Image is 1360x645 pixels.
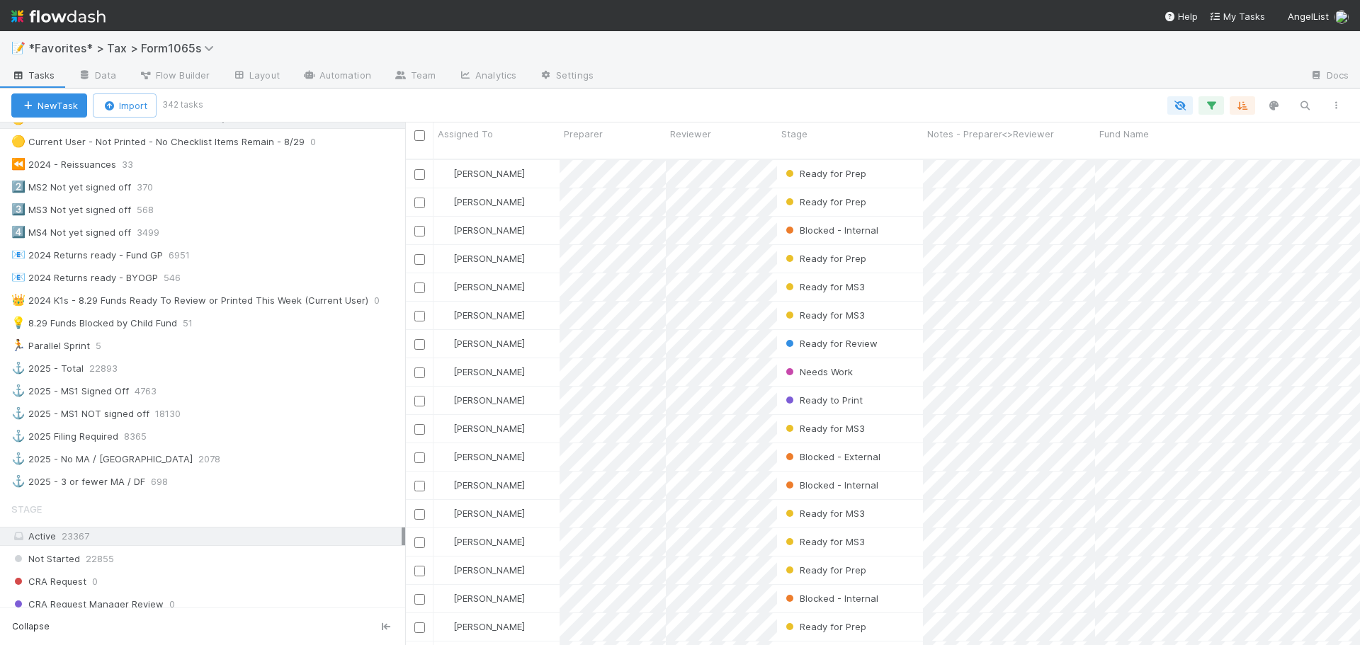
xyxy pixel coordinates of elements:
[1209,11,1265,22] span: My Tasks
[439,166,525,181] div: [PERSON_NAME]
[164,269,195,287] span: 546
[440,196,451,207] img: avatar_711f55b7-5a46-40da-996f-bc93b6b86381.png
[11,68,55,82] span: Tasks
[783,620,866,634] div: Ready for Prep
[453,593,525,604] span: [PERSON_NAME]
[453,338,525,349] span: [PERSON_NAME]
[1099,127,1149,141] span: Fund Name
[783,563,866,577] div: Ready for Prep
[440,593,451,604] img: avatar_711f55b7-5a46-40da-996f-bc93b6b86381.png
[783,450,880,464] div: Blocked - External
[439,251,525,266] div: [PERSON_NAME]
[162,98,203,111] small: 342 tasks
[781,127,807,141] span: Stage
[28,41,221,55] span: *Favorites* > Tax > Form1065s
[783,308,865,322] div: Ready for MS3
[414,130,425,141] input: Toggle All Rows Selected
[137,224,174,241] span: 3499
[11,135,25,147] span: 🟡
[783,251,866,266] div: Ready for Prep
[440,281,451,292] img: avatar_e41e7ae5-e7d9-4d8d-9f56-31b0d7a2f4fd.png
[11,495,42,523] span: Stage
[783,166,866,181] div: Ready for Prep
[139,68,210,82] span: Flow Builder
[783,336,878,350] div: Ready for Review
[783,280,865,294] div: Ready for MS3
[440,309,451,321] img: avatar_d45d11ee-0024-4901-936f-9df0a9cc3b4e.png
[151,473,182,491] span: 698
[414,282,425,293] input: Toggle Row Selected
[783,593,878,604] span: Blocked - Internal
[414,509,425,520] input: Toggle Row Selected
[440,564,451,576] img: avatar_e41e7ae5-e7d9-4d8d-9f56-31b0d7a2f4fd.png
[783,591,878,605] div: Blocked - Internal
[453,564,525,576] span: [PERSON_NAME]
[783,478,878,492] div: Blocked - Internal
[11,314,177,332] div: 8.29 Funds Blocked by Child Fund
[11,181,25,193] span: 2️⃣
[440,224,451,236] img: avatar_e41e7ae5-e7d9-4d8d-9f56-31b0d7a2f4fd.png
[414,424,425,435] input: Toggle Row Selected
[439,591,525,605] div: [PERSON_NAME]
[11,158,25,170] span: ⏪
[135,382,171,400] span: 4763
[291,65,382,88] a: Automation
[414,198,425,208] input: Toggle Row Selected
[783,253,866,264] span: Ready for Prep
[92,573,98,590] span: 0
[414,537,425,548] input: Toggle Row Selected
[564,127,603,141] span: Preparer
[414,226,425,236] input: Toggle Row Selected
[439,620,525,634] div: [PERSON_NAME]
[310,133,330,151] span: 0
[453,621,525,632] span: [PERSON_NAME]
[11,360,84,377] div: 2025 - Total
[440,168,451,179] img: avatar_66854b90-094e-431f-b713-6ac88429a2b8.png
[11,452,25,464] span: ⚓
[440,253,451,264] img: avatar_cfa6ccaa-c7d9-46b3-b608-2ec56ecf97ad.png
[453,281,525,292] span: [PERSON_NAME]
[783,564,866,576] span: Ready for Prep
[453,451,525,462] span: [PERSON_NAME]
[382,65,447,88] a: Team
[440,621,451,632] img: avatar_cfa6ccaa-c7d9-46b3-b608-2ec56ecf97ad.png
[783,223,878,237] div: Blocked - Internal
[11,382,129,400] div: 2025 - MS1 Signed Off
[453,479,525,491] span: [PERSON_NAME]
[453,224,525,236] span: [PERSON_NAME]
[155,405,195,423] span: 18130
[11,246,163,264] div: 2024 Returns ready - Fund GP
[447,65,528,88] a: Analytics
[11,405,149,423] div: 2025 - MS1 NOT signed off
[183,314,207,332] span: 51
[11,384,25,396] span: ⚓
[453,253,525,264] span: [PERSON_NAME]
[11,407,25,419] span: ⚓
[1298,65,1360,88] a: Docs
[783,281,865,292] span: Ready for MS3
[414,452,425,463] input: Toggle Row Selected
[783,479,878,491] span: Blocked - Internal
[783,421,865,435] div: Ready for MS3
[1164,9,1198,23] div: Help
[11,527,402,545] div: Active
[439,563,525,577] div: [PERSON_NAME]
[374,292,394,309] span: 0
[11,271,25,283] span: 📧
[11,430,25,442] span: ⚓
[221,65,291,88] a: Layout
[783,338,878,349] span: Ready for Review
[11,550,80,568] span: Not Started
[439,365,525,379] div: [PERSON_NAME]
[438,127,493,141] span: Assigned To
[414,311,425,321] input: Toggle Row Selected
[783,196,866,207] span: Ready for Prep
[783,394,863,406] span: Ready to Print
[783,508,865,519] span: Ready for MS3
[1334,10,1349,24] img: avatar_37569647-1c78-4889-accf-88c08d42a236.png
[127,65,221,88] a: Flow Builder
[11,362,25,374] span: ⚓
[11,573,86,590] span: CRA Request
[783,621,866,632] span: Ready for Prep
[414,396,425,406] input: Toggle Row Selected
